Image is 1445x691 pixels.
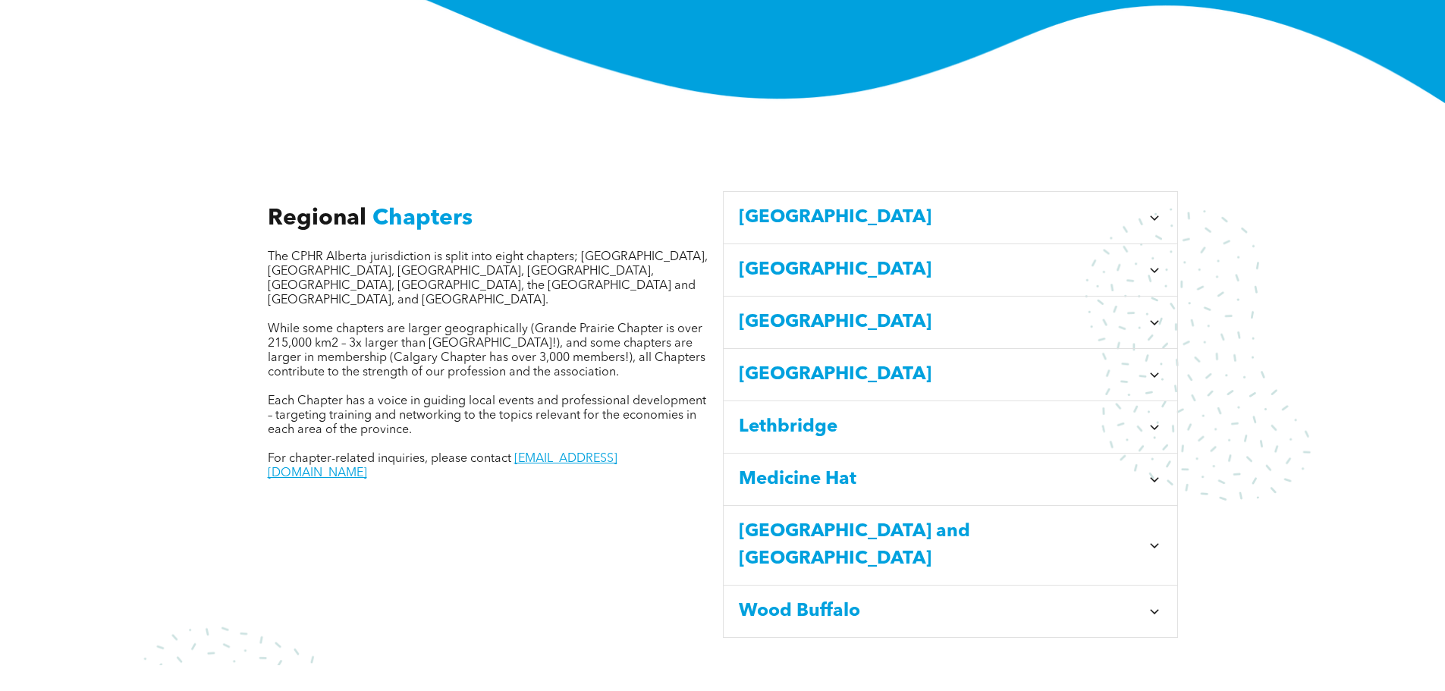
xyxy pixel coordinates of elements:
span: [GEOGRAPHIC_DATA] [739,204,1141,231]
span: For chapter-related inquiries, please contact [268,453,511,465]
span: [GEOGRAPHIC_DATA] [739,309,1141,336]
span: Regional [268,207,366,230]
span: Chapters [372,207,473,230]
span: The CPHR Alberta jurisdiction is split into eight chapters; [GEOGRAPHIC_DATA], [GEOGRAPHIC_DATA],... [268,251,708,306]
span: [GEOGRAPHIC_DATA] [739,256,1141,284]
span: [GEOGRAPHIC_DATA] [739,361,1141,388]
span: Lethbridge [739,413,1141,441]
span: Wood Buffalo [739,598,1141,625]
span: Medicine Hat [739,466,1141,493]
span: While some chapters are larger geographically (Grande Prairie Chapter is over 215,000 km2 – 3x la... [268,323,705,378]
span: Each Chapter has a voice in guiding local events and professional development – targeting trainin... [268,395,706,436]
span: [GEOGRAPHIC_DATA] and [GEOGRAPHIC_DATA] [739,518,1141,573]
